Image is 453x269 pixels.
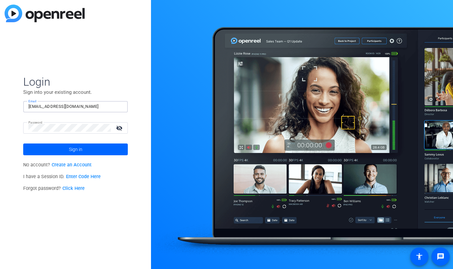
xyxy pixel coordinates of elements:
[23,75,128,89] span: Login
[52,162,92,168] a: Create an Account
[5,5,85,22] img: blue-gradient.svg
[69,141,82,158] span: Sign in
[28,121,42,124] mat-label: Password
[28,103,123,110] input: Enter Email Address
[28,99,37,103] mat-label: Email
[23,143,128,155] button: Sign in
[23,89,128,96] p: Sign into your existing account.
[23,162,92,168] span: No account?
[23,186,85,191] span: Forgot password?
[62,186,85,191] a: Click Here
[437,253,445,261] mat-icon: message
[415,253,423,261] mat-icon: accessibility
[66,174,101,179] a: Enter Code Here
[23,174,101,179] span: I have a Session ID.
[112,123,128,133] mat-icon: visibility_off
